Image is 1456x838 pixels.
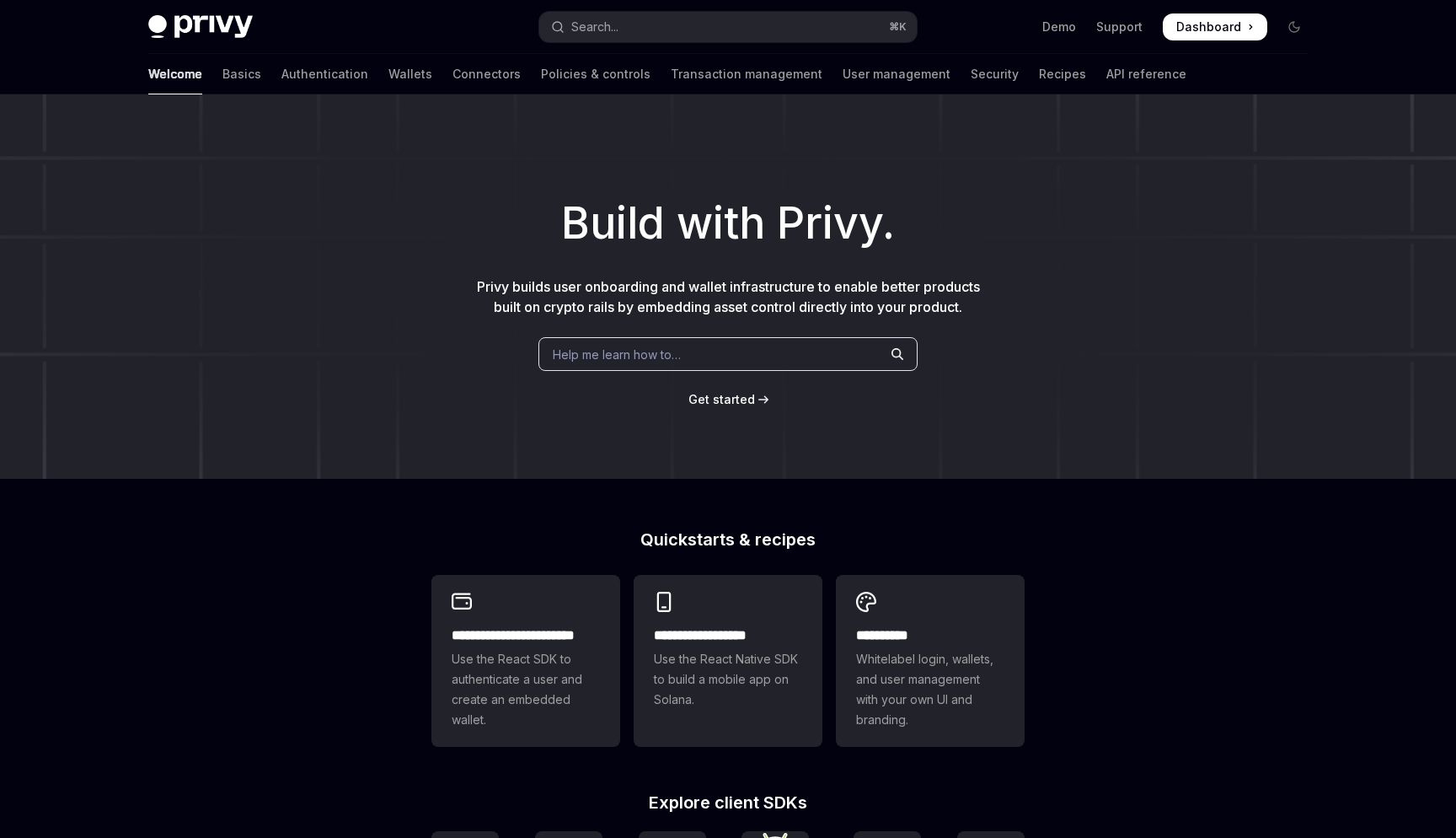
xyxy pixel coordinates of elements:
[688,391,755,408] a: Get started
[148,15,253,39] img: dark logo
[1039,54,1086,94] a: Recipes
[889,20,907,34] span: ⌘ K
[148,54,202,94] a: Welcome
[222,54,261,94] a: Basics
[452,649,600,730] span: Use the React SDK to authenticate a user and create an embedded wallet.
[281,54,368,94] a: Authentication
[477,278,980,315] span: Privy builds user onboarding and wallet infrastructure to enable better products built on crypto ...
[388,54,432,94] a: Wallets
[843,54,950,94] a: User management
[688,392,755,406] span: Get started
[836,575,1025,747] a: **** *****Whitelabel login, wallets, and user management with your own UI and branding.
[539,12,917,42] button: Open search
[671,54,822,94] a: Transaction management
[571,17,618,37] div: Search...
[971,54,1019,94] a: Security
[1042,19,1076,35] a: Demo
[553,346,681,363] span: Help me learn how to…
[634,575,822,747] a: **** **** **** ***Use the React Native SDK to build a mobile app on Solana.
[431,531,1025,548] h2: Quickstarts & recipes
[654,649,802,710] span: Use the React Native SDK to build a mobile app on Solana.
[27,191,1429,256] h1: Build with Privy.
[1281,13,1308,40] button: Toggle dark mode
[1106,54,1186,94] a: API reference
[452,54,521,94] a: Connectors
[1096,19,1143,35] a: Support
[856,649,1004,730] span: Whitelabel login, wallets, and user management with your own UI and branding.
[1163,13,1267,40] a: Dashboard
[431,794,1025,811] h2: Explore client SDKs
[541,54,650,94] a: Policies & controls
[1176,19,1241,35] span: Dashboard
